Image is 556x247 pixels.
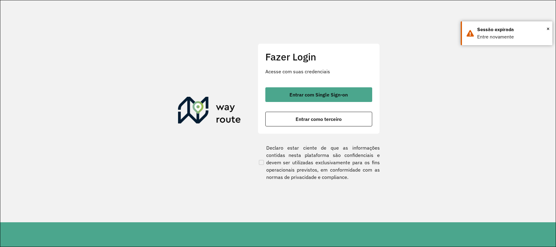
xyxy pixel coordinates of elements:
div: Sessão expirada [477,26,548,33]
button: button [265,87,372,102]
p: Acesse com suas credenciais [265,68,372,75]
button: button [265,112,372,126]
span: × [547,24,550,33]
span: Entrar com Single Sign-on [289,92,348,97]
button: Close [547,24,550,33]
h2: Fazer Login [265,51,372,63]
img: Roteirizador AmbevTech [178,97,241,126]
label: Declaro estar ciente de que as informações contidas nesta plataforma são confidenciais e devem se... [258,144,380,181]
div: Entre novamente [477,33,548,41]
span: Entrar como terceiro [296,117,342,122]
